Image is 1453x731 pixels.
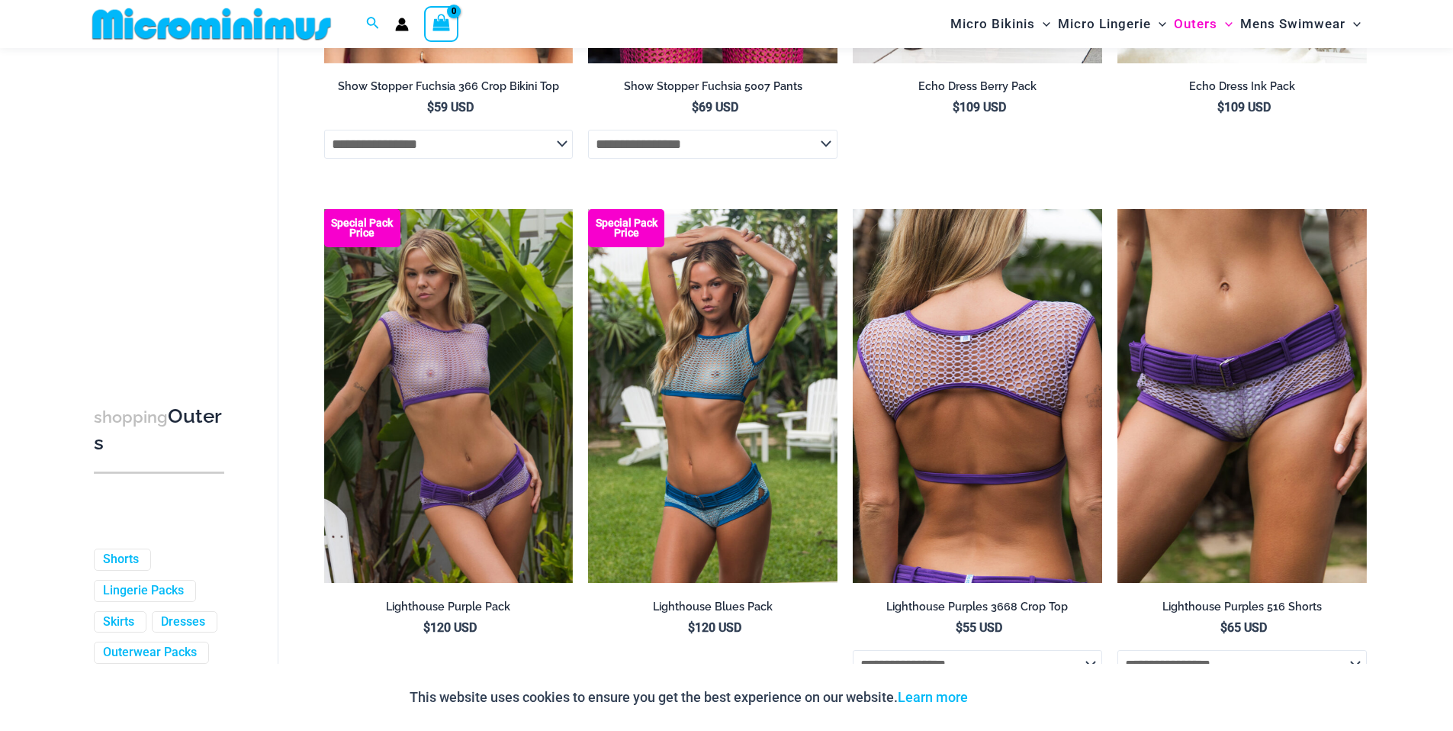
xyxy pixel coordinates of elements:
img: Lighthouse Purples 3668 Crop Top 516 Short 02 [853,209,1102,583]
span: Menu Toggle [1345,5,1361,43]
a: Lighthouse Blues Pack [588,600,837,620]
h2: Lighthouse Purples 3668 Crop Top [853,600,1102,614]
a: Show Stopper Fuchsia 5007 Pants [588,79,837,99]
bdi: 55 USD [956,620,1002,635]
h2: Echo Dress Ink Pack [1117,79,1367,94]
span: Menu Toggle [1217,5,1233,43]
nav: Site Navigation [944,2,1368,46]
a: Lighthouse Purples 3668 Crop Top 01Lighthouse Purples 3668 Crop Top 516 Short 02Lighthouse Purple... [853,209,1102,583]
a: Echo Dress Berry Pack [853,79,1102,99]
span: $ [1217,100,1224,114]
span: Mens Swimwear [1240,5,1345,43]
h3: Outers [94,404,224,456]
a: Micro BikinisMenu ToggleMenu Toggle [947,5,1054,43]
a: Learn more [898,689,968,705]
a: Lighthouse Purples 3668 Crop Top [853,600,1102,620]
a: Lighthouse Purples 516 Shorts [1117,600,1367,620]
b: Special Pack Price [324,218,400,238]
a: Account icon link [395,18,409,31]
span: Micro Lingerie [1058,5,1151,43]
h2: Echo Dress Berry Pack [853,79,1102,94]
button: Accept [979,679,1044,716]
h2: Show Stopper Fuchsia 366 Crop Bikini Top [324,79,574,94]
a: Show Stopper Fuchsia 366 Crop Bikini Top [324,79,574,99]
bdi: 120 USD [688,620,741,635]
iframe: TrustedSite Certified [94,51,231,356]
bdi: 69 USD [692,100,738,114]
span: Micro Bikinis [950,5,1035,43]
img: MM SHOP LOGO FLAT [86,7,337,41]
span: $ [1220,620,1227,635]
a: Lighthouse Blues 3668 Crop Top 516 Short 03 Lighthouse Blues 3668 Crop Top 516 Short 04Lighthouse... [588,209,837,583]
span: $ [423,620,430,635]
img: Lighthouse Purples 3668 Crop Top 516 Short 11 [324,209,574,583]
span: Menu Toggle [1035,5,1050,43]
a: Lighthouse Purple Pack [324,600,574,620]
span: $ [956,620,963,635]
span: $ [692,100,699,114]
img: Lighthouse Purples 516 Short 01 [1117,209,1367,583]
span: $ [953,100,960,114]
a: Lingerie Packs [103,583,184,599]
bdi: 109 USD [1217,100,1271,114]
h2: Lighthouse Blues Pack [588,600,837,614]
span: $ [427,100,434,114]
b: Special Pack Price [588,218,664,238]
a: Mens SwimwearMenu ToggleMenu Toggle [1236,5,1365,43]
bdi: 65 USD [1220,620,1267,635]
bdi: 59 USD [427,100,474,114]
p: This website uses cookies to ensure you get the best experience on our website. [410,686,968,709]
a: Lighthouse Purples 3668 Crop Top 516 Short 11 Lighthouse Purples 3668 Crop Top 516 Short 09Lighth... [324,209,574,583]
span: Menu Toggle [1151,5,1166,43]
a: Dresses [161,614,205,630]
a: Echo Dress Ink Pack [1117,79,1367,99]
span: $ [688,620,695,635]
bdi: 109 USD [953,100,1006,114]
a: Search icon link [366,14,380,34]
a: Lighthouse Purples 516 Short 01Lighthouse Purples 3668 Crop Top 516 Short 01Lighthouse Purples 36... [1117,209,1367,583]
a: Outerwear Packs [103,646,197,662]
span: shopping [94,407,168,427]
a: OutersMenu ToggleMenu Toggle [1170,5,1236,43]
a: Micro LingerieMenu ToggleMenu Toggle [1054,5,1170,43]
span: Outers [1174,5,1217,43]
h2: Lighthouse Purple Pack [324,600,574,614]
a: View Shopping Cart, empty [424,6,459,41]
h2: Lighthouse Purples 516 Shorts [1117,600,1367,614]
bdi: 120 USD [423,620,477,635]
h2: Show Stopper Fuchsia 5007 Pants [588,79,837,94]
a: Shorts [103,552,139,568]
a: Skirts [103,614,134,630]
img: Lighthouse Blues 3668 Crop Top 516 Short 03 [588,209,837,583]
